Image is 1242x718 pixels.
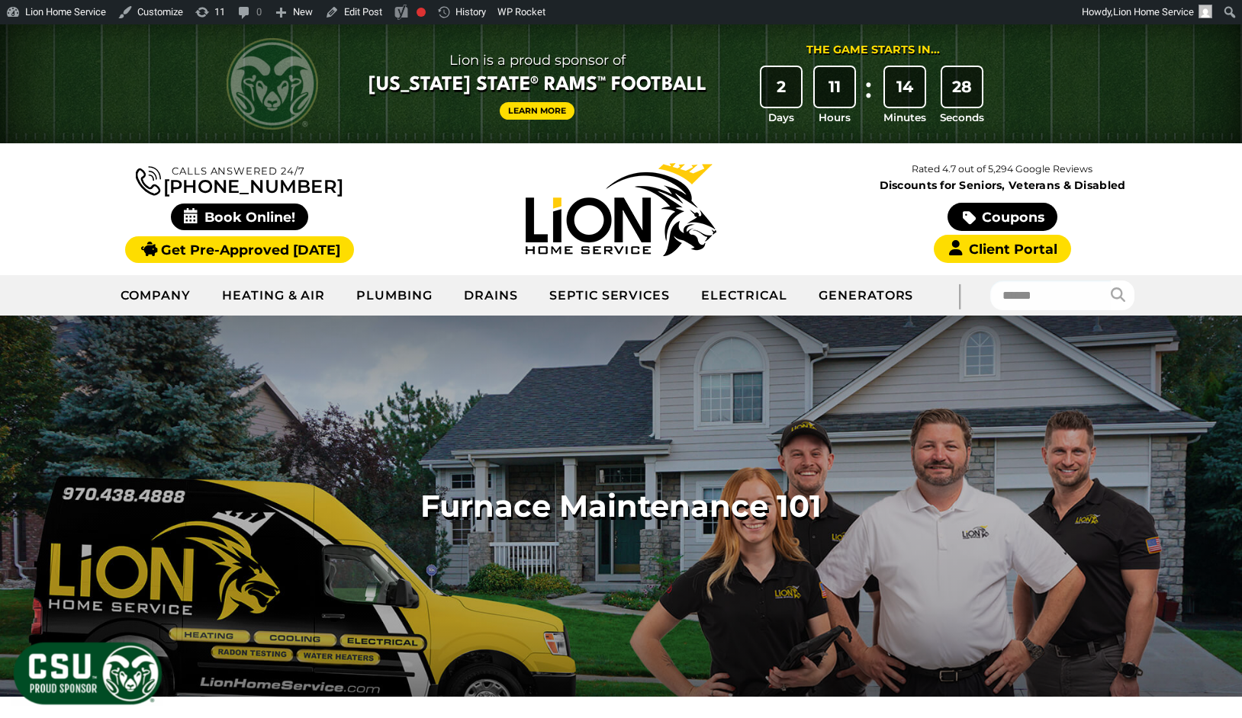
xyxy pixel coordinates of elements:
[812,161,1193,178] p: Rated 4.7 out of 5,294 Google Reviews
[449,277,534,315] a: Drains
[368,48,706,72] span: Lion is a proud sponsor of
[761,67,801,107] div: 2
[417,8,426,17] div: Focus keyphrase not set
[940,110,984,125] span: Seconds
[686,277,803,315] a: Electrical
[207,277,341,315] a: Heating & Air
[815,180,1190,191] span: Discounts for Seniors, Veterans & Disabled
[948,203,1057,231] a: Coupons
[534,277,686,315] a: Septic Services
[500,102,574,120] a: Learn More
[11,640,164,707] img: CSU Sponsor Badge
[341,277,449,315] a: Plumbing
[125,236,353,263] a: Get Pre-Approved [DATE]
[934,235,1071,263] a: Client Portal
[1113,6,1194,18] span: Lion Home Service
[885,67,925,107] div: 14
[136,163,343,196] a: [PHONE_NUMBER]
[928,275,989,316] div: |
[526,163,716,256] img: Lion Home Service
[803,277,929,315] a: Generators
[227,38,318,130] img: CSU Rams logo
[819,110,851,125] span: Hours
[861,67,877,126] div: :
[942,67,982,107] div: 28
[368,72,706,98] span: [US_STATE] State® Rams™ Football
[768,110,794,125] span: Days
[806,42,940,59] div: The Game Starts in...
[815,67,854,107] div: 11
[171,204,309,230] span: Book Online!
[883,110,926,125] span: Minutes
[105,277,207,315] a: Company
